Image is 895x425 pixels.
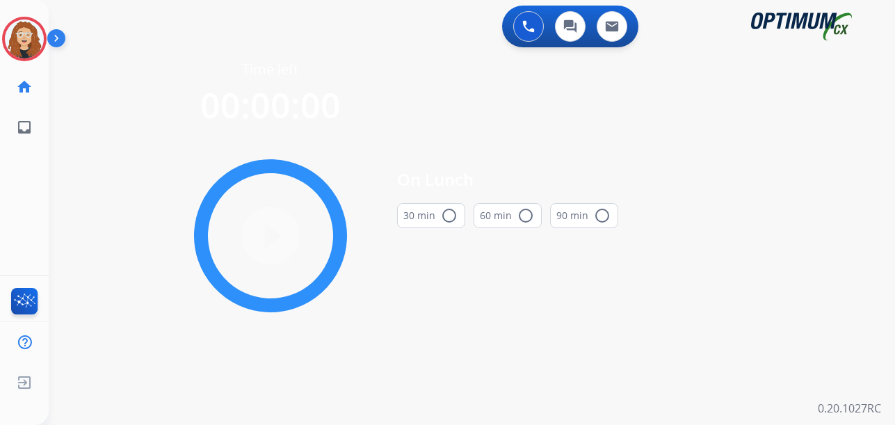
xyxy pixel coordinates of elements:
[200,81,341,129] span: 00:00:00
[550,203,618,228] button: 90 min
[397,167,618,192] span: On Lunch
[594,207,611,224] mat-icon: radio_button_unchecked
[16,79,33,95] mat-icon: home
[5,19,44,58] img: avatar
[16,119,33,136] mat-icon: inbox
[474,203,542,228] button: 60 min
[242,60,298,79] span: Time left
[517,207,534,224] mat-icon: radio_button_unchecked
[441,207,458,224] mat-icon: radio_button_unchecked
[818,400,881,417] p: 0.20.1027RC
[397,203,465,228] button: 30 min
